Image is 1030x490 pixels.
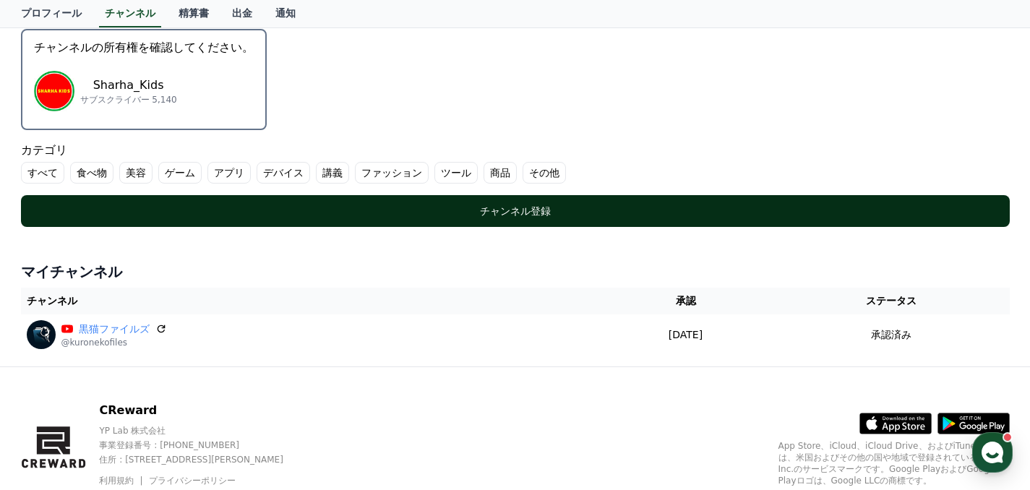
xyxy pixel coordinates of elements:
img: 黒猫ファイルズ [27,320,56,349]
p: [DATE] [604,327,767,343]
label: ツール [434,162,478,184]
p: App Store、iCloud、iCloud Drive、およびiTunes Storeは、米国およびその他の国や地域で登録されているApple Inc.のサービスマークです。Google P... [778,440,1010,486]
p: サブスクライバー 5,140 [80,94,177,106]
button: チャンネル登録 [21,195,1010,227]
label: 食べ物 [70,162,113,184]
a: 利用規約 [99,476,145,486]
div: チャンネル登録 [50,204,981,218]
label: ファッション [355,162,429,184]
p: 事業登録番号 : [PHONE_NUMBER] [99,439,308,451]
img: Sharha_Kids [34,71,74,111]
a: 黒猫ファイルズ [79,322,150,337]
label: デバイス [257,162,310,184]
p: 住所 : [STREET_ADDRESS][PERSON_NAME] [99,454,308,465]
a: プライバシーポリシー [149,476,236,486]
label: 商品 [484,162,517,184]
p: 承認済み [871,327,911,343]
label: すべて [21,162,64,184]
label: 美容 [119,162,153,184]
label: 講義 [316,162,349,184]
div: カテゴリ [21,142,1010,184]
a: Home [4,370,95,406]
p: チャンネルの所有権を確認してください。 [34,39,254,56]
button: チャンネルの所有権を確認してください。 Sharha_Kids Sharha_Kids サブスクライバー 5,140 [21,29,267,130]
a: Settings [186,370,278,406]
a: Messages [95,370,186,406]
th: チャンネル [21,288,598,314]
label: アプリ [207,162,251,184]
p: @kuronekofiles [61,337,167,348]
span: Home [37,392,62,403]
label: その他 [523,162,566,184]
span: Messages [120,392,163,404]
p: CReward [99,402,308,419]
h4: マイチャンネル [21,262,1010,282]
label: ゲーム [158,162,202,184]
th: 承認 [598,288,773,314]
p: Sharha_Kids [80,77,177,94]
p: YP Lab 株式会社 [99,425,308,437]
span: Settings [214,392,249,403]
th: ステータス [773,288,1009,314]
